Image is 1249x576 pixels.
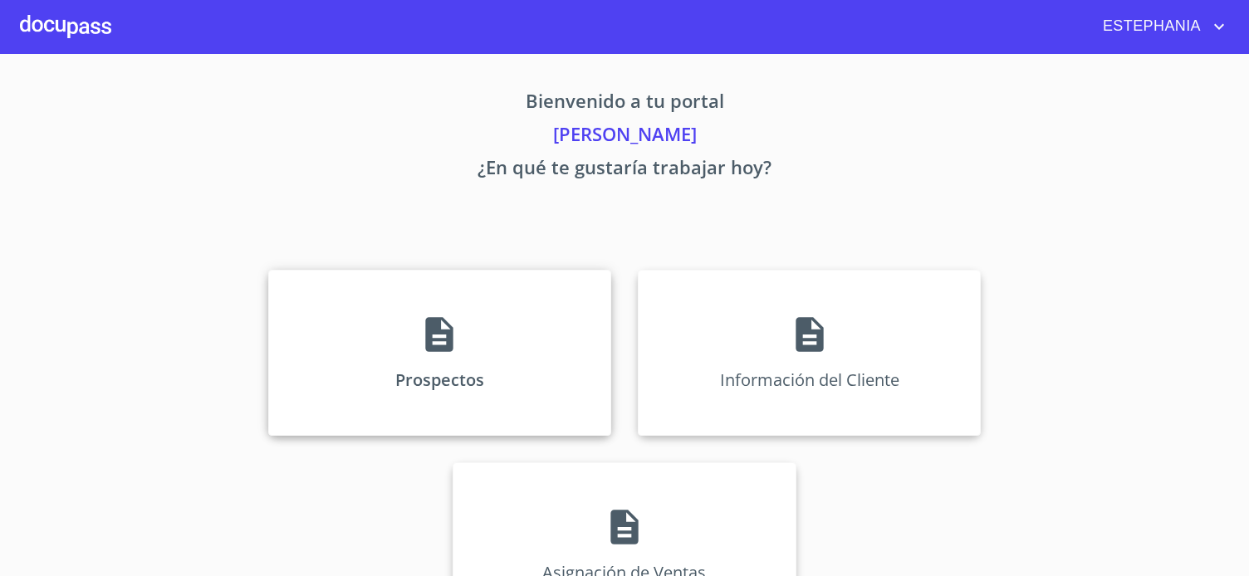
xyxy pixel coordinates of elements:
[113,87,1136,120] p: Bienvenido a tu portal
[395,369,484,391] p: Prospectos
[1090,13,1209,40] span: ESTEPHANIA
[720,369,899,391] p: Información del Cliente
[113,120,1136,154] p: [PERSON_NAME]
[1090,13,1229,40] button: account of current user
[113,154,1136,187] p: ¿En qué te gustaría trabajar hoy?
